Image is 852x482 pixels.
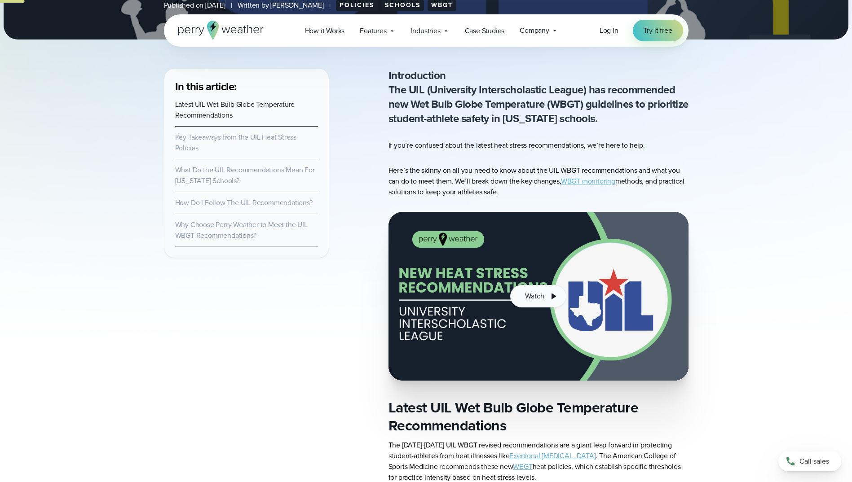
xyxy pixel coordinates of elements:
button: Watch [510,285,566,307]
a: How it Works [297,22,353,40]
a: Why Choose Perry Weather to Meet the UIL WBGT Recommendations? [175,219,308,241]
a: Try it free [633,20,683,41]
a: Log in [600,25,618,36]
a: Case Studies [457,22,512,40]
a: WBGT [513,461,532,472]
h3: In this article: [175,79,318,94]
span: Call sales [799,456,829,467]
span: Case Studies [465,26,505,36]
h2: Latest UIL Wet Bulb Globe Temperature Recommendations [388,399,689,434]
span: Try it free [644,25,672,36]
span: Industries [411,26,441,36]
p: Here’s the skinny on all you need to know about the UIL WBGT recommendations and what you can do ... [388,165,689,197]
a: How Do I Follow The UIL Recommendations? [175,197,313,208]
span: How it Works [305,26,345,36]
a: Call sales [778,451,841,471]
strong: Introduction [388,67,446,83]
a: WBGT monitoring [561,176,615,186]
p: The UIL (University Interscholastic League) has recommended new Wet Bulb Globe Temperature (WBGT)... [388,68,689,126]
span: Features [360,26,386,36]
a: Latest UIL Wet Bulb Globe Temperature Recommendations [175,99,295,120]
p: If you’re confused about the latest heat stress recommendations, we’re here to help. [388,140,689,151]
span: Watch [525,291,544,302]
a: Key Takeaways from the UIL Heat Stress Policies [175,132,296,153]
span: Company [520,25,549,36]
a: What Do the UIL Recommendations Mean For [US_STATE] Schools? [175,165,315,186]
span: Log in [600,25,618,35]
a: Exertional [MEDICAL_DATA] [509,451,596,461]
